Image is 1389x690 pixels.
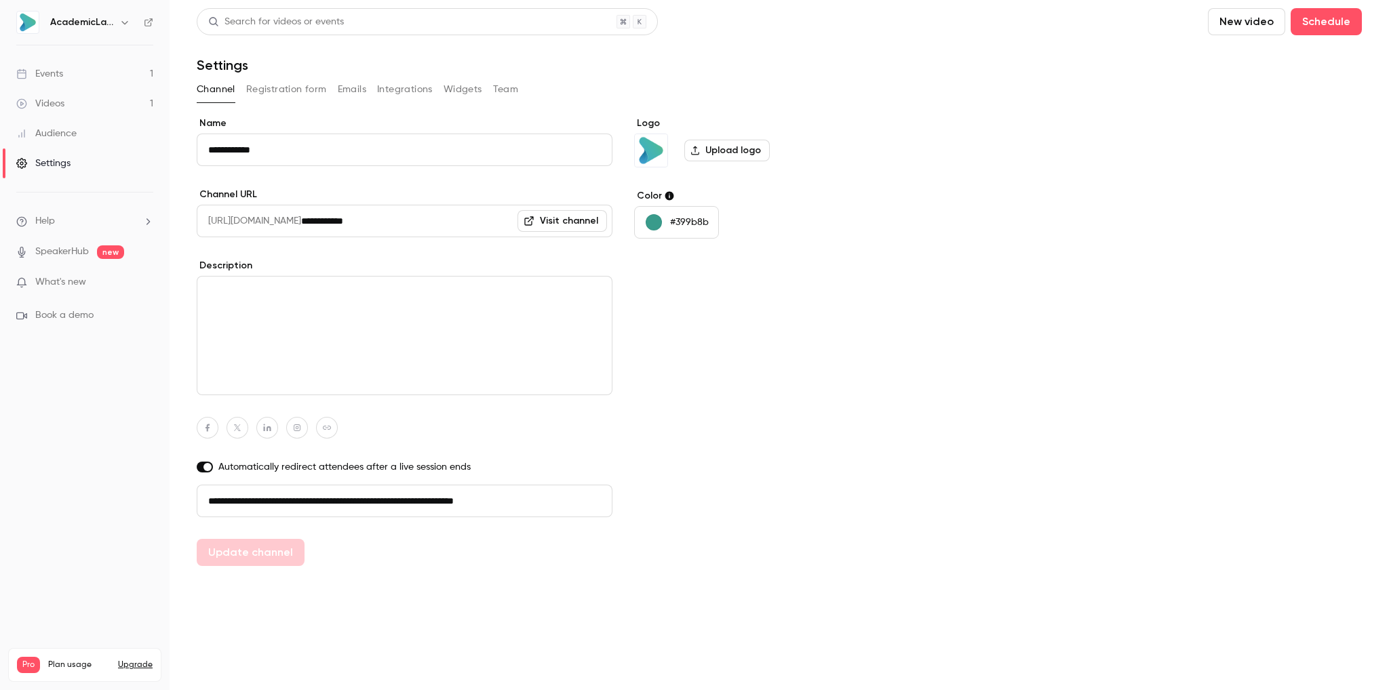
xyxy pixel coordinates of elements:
textarea: Message… [12,415,260,439]
div: ah, yes it happens. you can use this then to get a pw[URL][DOMAIN_NAME]Luuk • 2h ago [11,275,222,318]
img: Profile image for Luuk [39,7,60,29]
a: Visit channel [517,210,607,232]
div: Register attendees from anywhere with Zapier [36,122,197,150]
div: Luuk says… [11,102,260,208]
div: Luuk says… [11,275,260,342]
button: Integrations [377,79,433,100]
div: Luuk • 2h ago [22,321,80,329]
div: Videos [16,97,64,110]
button: Team [493,79,519,100]
div: 2 things you can do: 1. put the contrast url on the location of the event (yes it's double gating... [22,13,212,93]
span: Book a demo [35,308,94,323]
div: Register attendees from anywhere with ZapierRegister attendees from your favorite tools on Contra... [22,111,211,190]
button: Channel [197,79,235,100]
img: AcademicLabs [17,12,39,33]
button: New video [1208,8,1285,35]
div: Thanks - [PERSON_NAME] asks email & pasw but I used google auth to sign up on Contrast... [60,216,250,256]
label: Channel URL [197,188,612,201]
div: 2 things you can do:1. put the contrast url on the location of the event (yes it's double gating,... [11,5,222,101]
span: [URL][DOMAIN_NAME] [197,205,301,237]
button: Emoji picker [21,444,32,455]
div: Close [238,5,262,30]
button: Upgrade [118,659,153,670]
div: user says… [11,342,260,386]
h1: Luuk [66,7,92,17]
h1: Settings [197,57,248,73]
section: Logo [634,117,842,167]
div: Events [16,67,63,81]
div: Register attendees from anywhere with ZapierRegister attendees from your favorite tools on Contra... [11,102,222,197]
div: thanks [PERSON_NAME] for your quick help [60,350,250,377]
div: user says… [11,386,260,485]
div: Luuk says… [11,5,260,102]
span: new [97,245,124,259]
span: Plan usage [48,659,110,670]
div: Settings [16,157,71,170]
span: What's new [35,275,86,289]
div: Thanks - [PERSON_NAME] asks email & pasw but I used google auth to sign up on Contrast... [49,208,260,264]
span: Help [35,214,55,228]
button: Schedule [1291,8,1362,35]
label: Description [197,259,612,272]
label: Logo [634,117,842,130]
button: Emails [338,79,366,100]
h6: AcademicLabs [50,16,114,29]
li: help-dropdown-opener [16,214,153,228]
span: Pro [17,657,40,673]
button: Send a message… [233,439,254,460]
img: AcademicLabs [635,134,667,167]
div: what if the webinar we send invites to gets a lot of response, more than 600 attendees? What woul... [60,394,250,461]
button: Home [212,5,238,31]
label: Automatically redirect attendees after a live session ends [197,460,612,474]
a: [URL][DOMAIN_NAME] [100,297,206,308]
label: Upload logo [684,140,770,161]
div: user says… [11,208,260,275]
div: ah, yes it happens. you can use this then to get a pw [22,283,212,310]
button: Start recording [86,444,97,455]
iframe: Noticeable Trigger [137,277,153,289]
label: Color [634,189,842,203]
div: what if the webinar we send invites to gets a lot of response, more than 600 attendees? What woul... [49,386,260,469]
button: Widgets [444,79,482,100]
button: go back [9,5,35,31]
span: Register attendees from your favorite tools on Contrast with… [36,152,190,177]
p: Active 2h ago [66,17,126,31]
button: Gif picker [43,444,54,455]
button: Upload attachment [64,444,75,455]
div: Search for videos or events [208,15,344,29]
label: Name [197,117,612,130]
button: Registration form [246,79,327,100]
p: #399b8b [670,216,709,229]
a: SpeakerHub [35,245,89,259]
button: #399b8b [634,206,719,239]
div: Audience [16,127,77,140]
div: thanks [PERSON_NAME] for your quick help [49,342,260,385]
